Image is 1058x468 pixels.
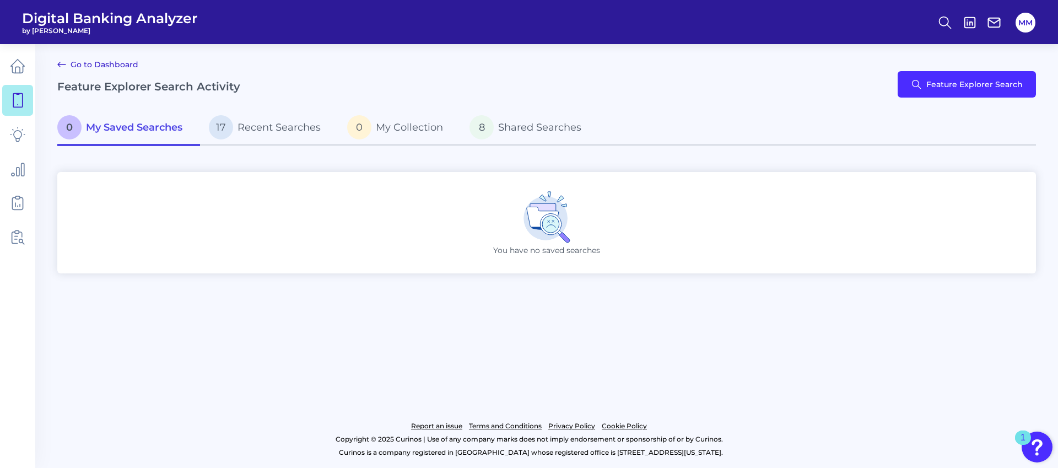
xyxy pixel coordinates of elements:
div: You have no saved searches [57,172,1036,273]
h2: Feature Explorer Search Activity [57,80,240,93]
a: Terms and Conditions [469,419,542,433]
span: Shared Searches [498,121,581,133]
span: 17 [209,115,233,139]
span: 8 [469,115,494,139]
a: Cookie Policy [602,419,647,433]
a: 0My Saved Searches [57,111,200,146]
a: 17Recent Searches [200,111,338,146]
a: 8Shared Searches [461,111,599,146]
span: Digital Banking Analyzer [22,10,198,26]
a: Report an issue [411,419,462,433]
button: Feature Explorer Search [898,71,1036,98]
span: 0 [347,115,371,139]
span: My Collection [376,121,443,133]
a: 0My Collection [338,111,461,146]
a: Go to Dashboard [57,58,138,71]
span: Recent Searches [237,121,321,133]
span: Feature Explorer Search [926,80,1023,89]
span: by [PERSON_NAME] [22,26,198,35]
div: 1 [1021,438,1025,452]
button: MM [1016,13,1035,33]
span: 0 [57,115,82,139]
p: Copyright © 2025 Curinos | Use of any company marks does not imply endorsement or sponsorship of ... [54,433,1004,446]
button: Open Resource Center, 1 new notification [1022,432,1052,462]
span: My Saved Searches [86,121,182,133]
p: Curinos is a company registered in [GEOGRAPHIC_DATA] whose registered office is [STREET_ADDRESS][... [57,446,1004,459]
a: Privacy Policy [548,419,595,433]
